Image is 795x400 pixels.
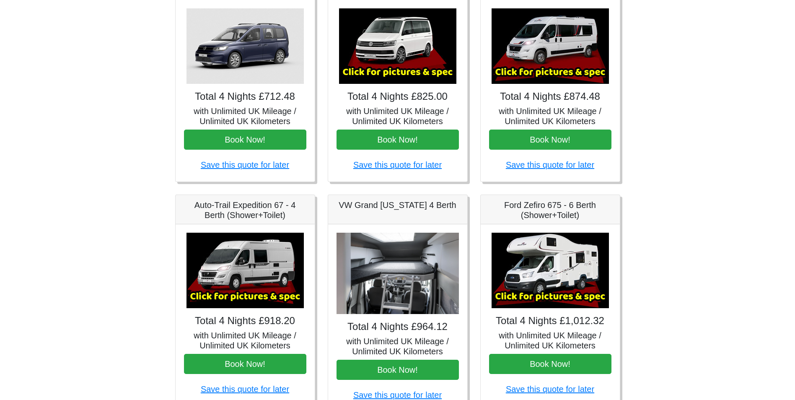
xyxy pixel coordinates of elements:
a: Save this quote for later [201,160,289,169]
img: VW Caddy California Maxi [186,8,304,84]
button: Book Now! [489,354,611,374]
img: Auto-Trail Expedition 67 - 4 Berth (Shower+Toilet) [186,233,304,308]
button: Book Now! [184,130,306,150]
button: Book Now! [489,130,611,150]
img: Ford Zefiro 675 - 6 Berth (Shower+Toilet) [492,233,609,308]
a: Save this quote for later [506,160,594,169]
h5: with Unlimited UK Mileage / Unlimited UK Kilometers [489,330,611,351]
h5: with Unlimited UK Mileage / Unlimited UK Kilometers [337,336,459,356]
button: Book Now! [337,130,459,150]
a: Save this quote for later [353,160,442,169]
h5: with Unlimited UK Mileage / Unlimited UK Kilometers [184,106,306,126]
h4: Total 4 Nights £825.00 [337,91,459,103]
h5: Auto-Trail Expedition 67 - 4 Berth (Shower+Toilet) [184,200,306,220]
a: Save this quote for later [201,384,289,394]
a: Save this quote for later [353,390,442,400]
h4: Total 4 Nights £964.12 [337,321,459,333]
h4: Total 4 Nights £874.48 [489,91,611,103]
button: Book Now! [184,354,306,374]
img: VW Grand California 4 Berth [337,233,459,314]
h4: Total 4 Nights £1,012.32 [489,315,611,327]
h5: with Unlimited UK Mileage / Unlimited UK Kilometers [489,106,611,126]
h4: Total 4 Nights £918.20 [184,315,306,327]
h5: Ford Zefiro 675 - 6 Berth (Shower+Toilet) [489,200,611,220]
h5: with Unlimited UK Mileage / Unlimited UK Kilometers [337,106,459,126]
a: Save this quote for later [506,384,594,394]
h4: Total 4 Nights £712.48 [184,91,306,103]
button: Book Now! [337,360,459,380]
h5: VW Grand [US_STATE] 4 Berth [337,200,459,210]
img: VW California Ocean T6.1 (Auto, Awning) [339,8,456,84]
img: Auto-Trail Expedition 66 - 2 Berth (Shower+Toilet) [492,8,609,84]
h5: with Unlimited UK Mileage / Unlimited UK Kilometers [184,330,306,351]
